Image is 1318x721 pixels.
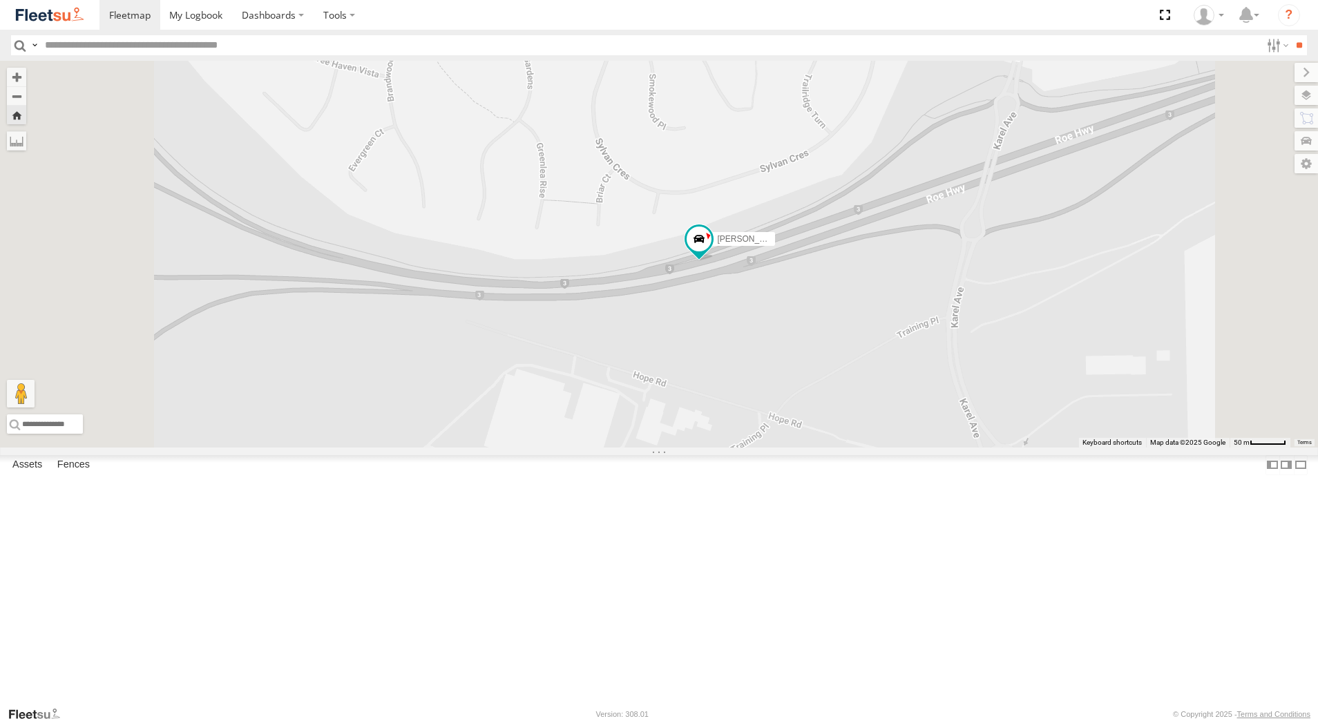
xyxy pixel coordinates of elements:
label: Search Query [29,35,40,55]
a: Terms and Conditions [1237,710,1310,718]
button: Keyboard shortcuts [1082,438,1142,448]
button: Zoom in [7,68,26,86]
button: Zoom Home [7,106,26,124]
a: Terms (opens in new tab) [1297,440,1312,445]
label: Assets [6,455,49,474]
label: Dock Summary Table to the Left [1266,455,1279,475]
label: Dock Summary Table to the Right [1279,455,1293,475]
span: 50 m [1234,439,1250,446]
div: TheMaker Systems [1189,5,1229,26]
label: Hide Summary Table [1294,455,1308,475]
img: fleetsu-logo-horizontal.svg [14,6,86,24]
span: Map data ©2025 Google [1150,439,1225,446]
div: © Copyright 2025 - [1173,710,1310,718]
label: Fences [50,455,97,474]
label: Measure [7,131,26,151]
button: Map scale: 50 m per 49 pixels [1230,438,1290,448]
button: Zoom out [7,86,26,106]
a: Visit our Website [8,707,71,721]
i: ? [1278,4,1300,26]
label: Map Settings [1295,154,1318,173]
span: [PERSON_NAME] - 1GOI926 - 0475 377 301 [717,235,884,244]
div: Version: 308.01 [596,710,649,718]
label: Search Filter Options [1261,35,1291,55]
button: Drag Pegman onto the map to open Street View [7,380,35,407]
